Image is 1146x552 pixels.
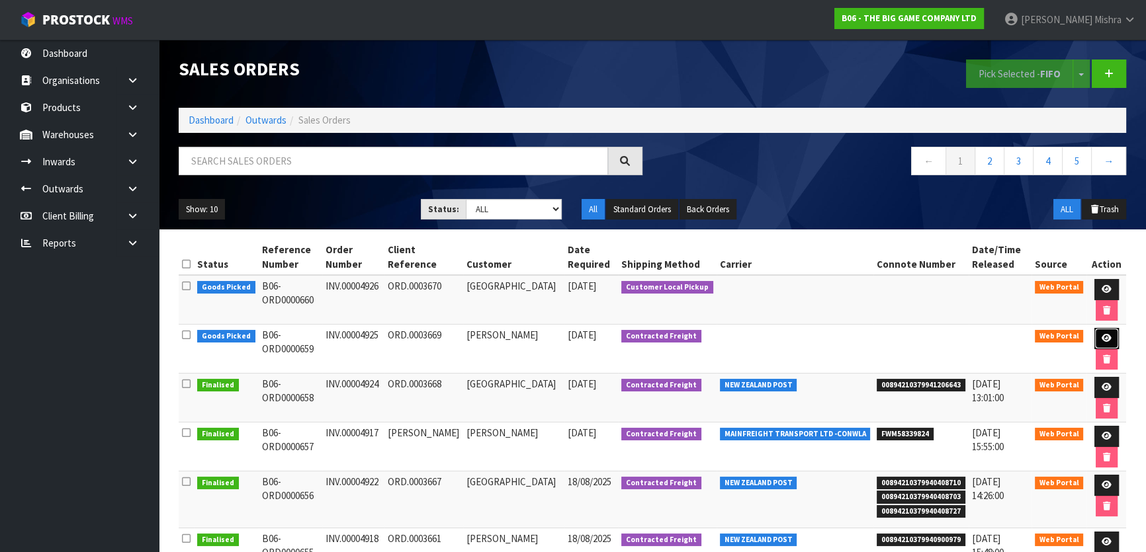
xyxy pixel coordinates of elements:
[621,281,713,294] span: Customer Local Pickup
[975,147,1004,175] a: 2
[384,325,464,374] td: ORD.0003669
[384,239,464,275] th: Client Reference
[463,325,564,374] td: [PERSON_NAME]
[720,379,797,392] span: NEW ZEALAND POST
[1094,13,1122,26] span: Mishra
[568,377,596,390] span: [DATE]
[680,199,736,220] button: Back Orders
[582,199,605,220] button: All
[621,428,701,441] span: Contracted Freight
[189,114,234,126] a: Dashboard
[259,471,323,528] td: B06-ORD0000656
[972,377,1004,404] span: [DATE] 13:01:00
[1082,199,1126,220] button: Trash
[322,471,384,528] td: INV.00004922
[618,239,717,275] th: Shipping Method
[197,379,239,392] span: Finalised
[322,275,384,325] td: INV.00004926
[197,281,255,294] span: Goods Picked
[621,477,701,490] span: Contracted Freight
[42,11,110,28] span: ProStock
[259,422,323,471] td: B06-ORD0000657
[1035,281,1084,294] span: Web Portal
[1091,147,1126,175] a: →
[720,533,797,547] span: NEW ZEALAND POST
[384,471,464,528] td: ORD.0003667
[20,11,36,28] img: cube-alt.png
[834,8,984,29] a: B06 - THE BIG GAME COMPANY LTD
[1062,147,1092,175] a: 5
[259,374,323,422] td: B06-ORD0000658
[1035,477,1084,490] span: Web Portal
[717,239,874,275] th: Carrier
[720,477,797,490] span: NEW ZEALAND POST
[568,475,611,488] span: 18/08/2025
[877,533,965,547] span: 00894210379940900979
[1032,239,1087,275] th: Source
[842,13,977,24] strong: B06 - THE BIG GAME COMPANY LTD
[1021,13,1092,26] span: [PERSON_NAME]
[972,475,1004,502] span: [DATE] 14:26:00
[877,428,934,441] span: FWM58339824
[322,374,384,422] td: INV.00004924
[179,147,608,175] input: Search sales orders
[720,428,871,441] span: MAINFREIGHT TRANSPORT LTD -CONWLA
[179,199,225,220] button: Show: 10
[322,325,384,374] td: INV.00004925
[197,533,239,547] span: Finalised
[877,379,965,392] span: 00894210379941206643
[245,114,286,126] a: Outwards
[1035,330,1084,343] span: Web Portal
[179,59,642,79] h1: Sales Orders
[1035,533,1084,547] span: Web Portal
[621,533,701,547] span: Contracted Freight
[1033,147,1063,175] a: 4
[606,199,678,220] button: Standard Orders
[946,147,975,175] a: 1
[568,426,596,439] span: [DATE]
[384,422,464,471] td: [PERSON_NAME]
[662,147,1126,179] nav: Page navigation
[911,147,946,175] a: ←
[463,422,564,471] td: [PERSON_NAME]
[463,374,564,422] td: [GEOGRAPHIC_DATA]
[969,239,1032,275] th: Date/Time Released
[384,275,464,325] td: ORD.0003670
[1035,379,1084,392] span: Web Portal
[972,426,1004,453] span: [DATE] 15:55:00
[621,330,701,343] span: Contracted Freight
[1040,67,1061,80] strong: FIFO
[966,59,1073,88] button: Pick Selected -FIFO
[259,239,323,275] th: Reference Number
[568,280,596,292] span: [DATE]
[197,477,239,490] span: Finalised
[877,505,965,518] span: 00894210379940408727
[873,239,969,275] th: Connote Number
[463,275,564,325] td: [GEOGRAPHIC_DATA]
[322,239,384,275] th: Order Number
[384,374,464,422] td: ORD.0003668
[463,471,564,528] td: [GEOGRAPHIC_DATA]
[428,204,459,215] strong: Status:
[194,239,259,275] th: Status
[322,422,384,471] td: INV.00004917
[877,491,965,504] span: 00894210379940408703
[1004,147,1034,175] a: 3
[564,239,619,275] th: Date Required
[298,114,351,126] span: Sales Orders
[1086,239,1126,275] th: Action
[1053,199,1080,220] button: ALL
[259,275,323,325] td: B06-ORD0000660
[1035,428,1084,441] span: Web Portal
[621,379,701,392] span: Contracted Freight
[259,325,323,374] td: B06-ORD0000659
[568,532,611,545] span: 18/08/2025
[463,239,564,275] th: Customer
[112,15,133,27] small: WMS
[568,329,596,341] span: [DATE]
[197,428,239,441] span: Finalised
[197,330,255,343] span: Goods Picked
[877,477,965,490] span: 00894210379940408710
